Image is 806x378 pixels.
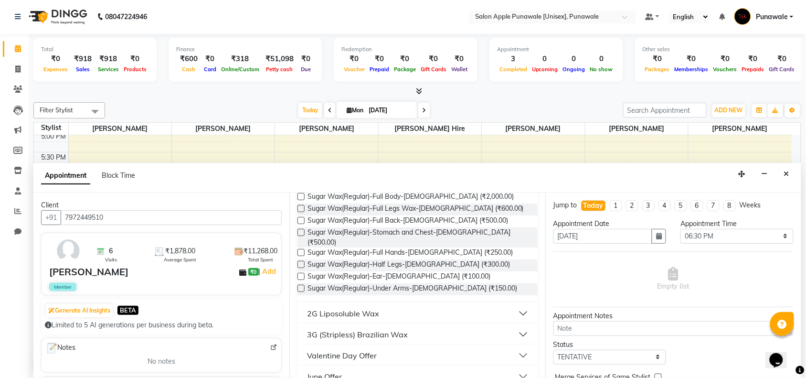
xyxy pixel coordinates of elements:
span: | [259,266,277,277]
div: ₹600 [176,54,201,65]
span: Sugar Wax(Regular)-Full Back-[DEMOGRAPHIC_DATA] (₹500.00) [308,216,508,227]
span: Cash [180,66,198,73]
img: Punawale [734,8,751,25]
div: ₹0 [767,54,797,65]
li: 4 [658,200,671,211]
span: 6 [109,246,113,256]
div: Appointment [497,45,615,54]
li: 2 [626,200,638,211]
div: ₹0 [449,54,470,65]
span: Online/Custom [219,66,262,73]
div: Valentine Day Offer [307,350,377,361]
span: Services [95,66,121,73]
button: ADD NEW [712,104,745,117]
input: 2025-09-01 [366,103,414,118]
div: Limited to 5 AI generations per business during beta. [45,320,278,330]
div: 0 [561,54,588,65]
div: ₹0 [418,54,449,65]
div: ₹0 [121,54,149,65]
span: Visits [105,256,117,263]
span: ADD NEW [715,107,743,114]
span: Card [201,66,219,73]
li: 5 [675,200,687,211]
button: Generate AI Insights [46,304,113,317]
div: ₹0 [201,54,219,65]
span: Member [49,283,76,291]
div: ₹0 [740,54,767,65]
button: 3G (Stripless) Brazilian Wax [301,326,534,343]
div: Stylist [34,123,68,133]
div: Appointment Notes [553,311,794,321]
li: 7 [707,200,720,211]
span: Average Spent [164,256,196,263]
div: ₹0 [297,54,314,65]
div: 2G Liposoluble Wax [307,308,379,319]
li: 8 [723,200,736,211]
div: ₹0 [643,54,672,65]
div: ₹0 [672,54,711,65]
span: [PERSON_NAME] Hire [379,123,481,135]
span: Sugar Wax(Regular)-Full Hands-[DEMOGRAPHIC_DATA] (₹250.00) [308,248,513,259]
span: Punawale [756,12,788,22]
span: Completed [497,66,530,73]
span: Products [121,66,149,73]
img: logo [24,3,90,30]
div: ₹0 [41,54,70,65]
div: ₹0 [711,54,740,65]
div: 3G (Stripless) Brazilian Wax [307,329,408,340]
span: [PERSON_NAME] [689,123,792,135]
span: Sugar Wax(Regular)-Full Legs Wax-[DEMOGRAPHIC_DATA] (₹600.00) [308,204,524,216]
div: Client [41,200,282,210]
div: ₹0 [392,54,418,65]
span: [PERSON_NAME] [69,123,171,135]
button: +91 [41,210,61,225]
iframe: chat widget [766,340,796,368]
input: Search by Name/Mobile/Email/Code [61,210,282,225]
div: Total [41,45,149,54]
div: 5:30 PM [40,152,68,162]
a: Add [261,266,277,277]
span: Block Time [102,171,135,180]
span: Gift Cards [767,66,797,73]
div: [PERSON_NAME] [49,265,128,279]
div: Status [553,340,666,350]
span: Petty cash [264,66,296,73]
span: Filter Stylist [40,106,73,114]
span: [PERSON_NAME] [585,123,688,135]
span: Sugar Wax(Regular)-Stomach and Chest-[DEMOGRAPHIC_DATA] (₹500.00) [308,227,530,248]
span: Sales [74,66,92,73]
div: 3 [497,54,530,65]
img: avatar [54,237,82,265]
span: Prepaids [740,66,767,73]
span: Memberships [672,66,711,73]
div: Jump to [553,200,577,210]
div: Weeks [740,200,761,210]
span: Notes [45,342,75,355]
div: ₹0 [367,54,392,65]
span: Expenses [41,66,70,73]
li: 3 [642,200,655,211]
span: Prepaid [367,66,392,73]
button: Valentine Day Offer [301,347,534,364]
div: ₹318 [219,54,262,65]
div: Appointment Time [680,219,793,229]
span: Gift Cards [418,66,449,73]
div: ₹0 [341,54,367,65]
div: Appointment Date [553,219,666,229]
div: 5:00 PM [40,131,68,141]
div: Finance [176,45,314,54]
li: 6 [691,200,703,211]
span: ₹0 [248,268,258,276]
button: Close [780,167,794,182]
span: BETA [117,306,138,315]
span: Sugar Wax(Regular)-Full Body-[DEMOGRAPHIC_DATA] (₹2,000.00) [308,192,514,204]
div: ₹918 [70,54,95,65]
span: Today [298,103,322,118]
span: [PERSON_NAME] [275,123,378,135]
b: 08047224946 [105,3,147,30]
span: Wallet [449,66,470,73]
span: Mon [344,107,366,114]
span: Voucher [341,66,367,73]
input: yyyy-mm-dd [553,229,652,244]
span: ₹1,878.00 [165,246,195,256]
